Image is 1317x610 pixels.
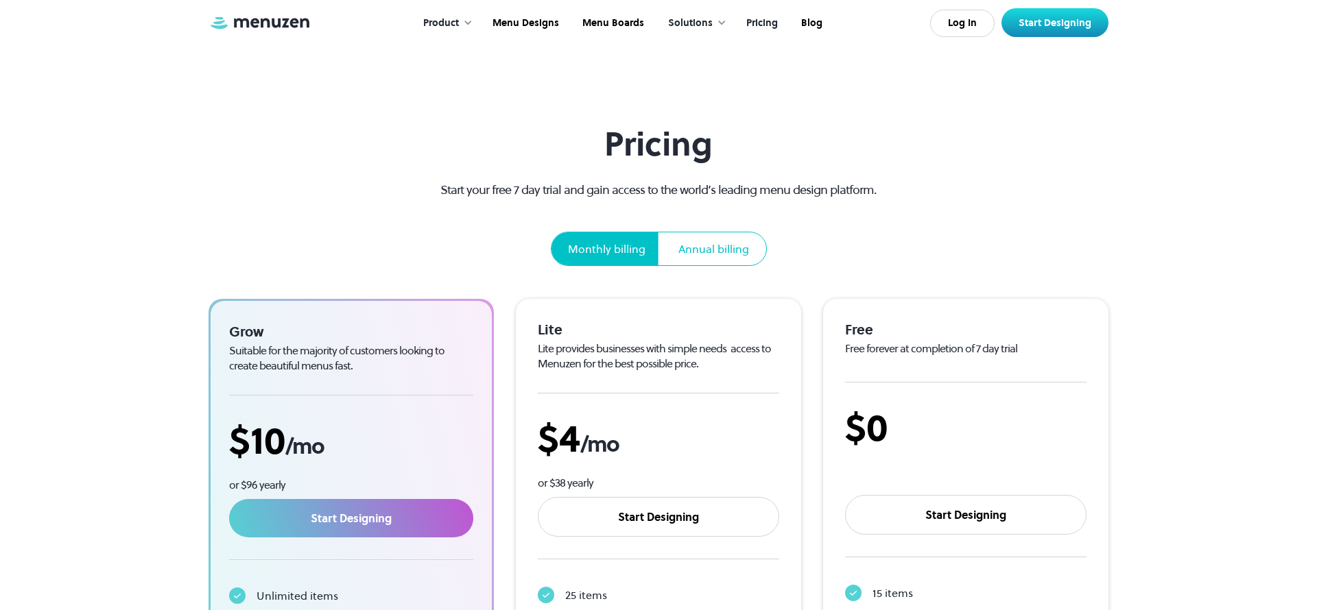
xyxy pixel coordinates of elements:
div: Lite [538,321,779,339]
div: 25 items [565,587,607,603]
div: or $38 yearly [538,476,779,491]
h1: Pricing [416,125,901,164]
a: Start Designing [229,499,473,537]
div: $ [229,417,473,463]
a: Log In [930,10,995,37]
div: Solutions [654,2,733,45]
span: 10 [250,414,285,467]
a: Start Designing [538,497,779,537]
a: Blog [788,2,833,45]
div: Suitable for the majority of customers looking to create beautiful menus fast. [229,343,473,373]
div: Solutions [668,16,713,31]
div: 15 items [873,585,913,601]
a: Pricing [733,2,788,45]
div: Annual billing [678,241,749,257]
div: Grow [229,323,473,341]
div: Product [423,16,459,31]
div: Free [845,321,1087,339]
div: Unlimited items [257,587,338,604]
div: $0 [845,404,1087,450]
div: Free forever at completion of 7 day trial [845,341,1087,356]
div: Lite provides businesses with simple needs access to Menuzen for the best possible price. [538,341,779,371]
a: Menu Designs [479,2,569,45]
span: 4 [559,412,580,465]
a: Start Designing [845,495,1087,535]
a: Menu Boards [569,2,654,45]
p: Start your free 7 day trial and gain access to the world’s leading menu design platform. [416,180,901,199]
a: Start Designing [1001,8,1108,37]
span: /mo [285,431,324,461]
div: Product [410,2,479,45]
div: or $96 yearly [229,478,473,493]
div: $ [538,415,779,461]
div: Monthly billing [568,241,645,257]
span: /mo [580,429,619,459]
